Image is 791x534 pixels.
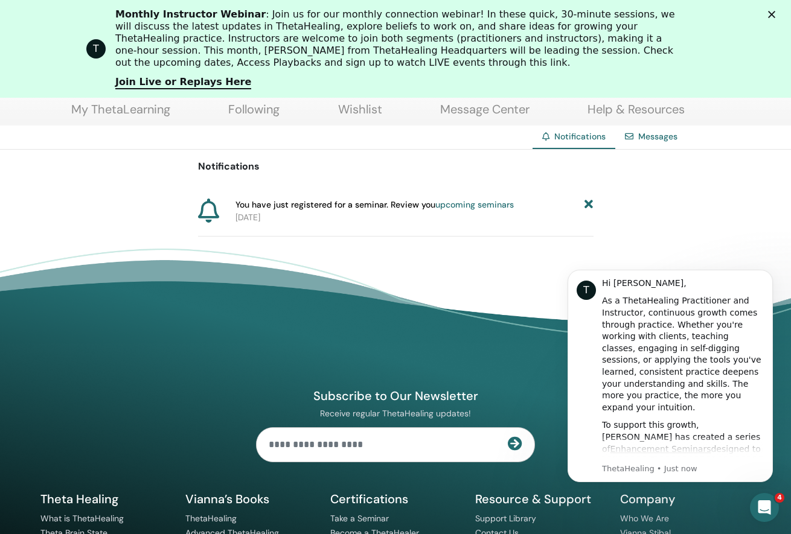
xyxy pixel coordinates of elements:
[330,513,389,524] a: Take a Seminar
[53,205,214,215] p: Message from ThetaHealing, sent Just now
[620,513,669,524] a: Who We Are
[768,11,780,18] div: Close
[475,513,536,524] a: Support Library
[115,8,266,20] b: Monthly Instructor Webinar
[588,102,685,126] a: Help & Resources
[115,8,685,69] div: : Join us for our monthly connection webinar! In these quick, 30-minute sessions, we will discuss...
[185,513,237,524] a: ThetaHealing
[198,159,594,174] p: Notifications
[775,493,784,503] span: 4
[61,185,162,195] a: Enhancement Seminars
[86,39,106,59] div: Profile image for ThetaHealing
[554,131,606,142] span: Notifications
[435,199,514,210] a: upcoming seminars
[330,491,461,507] h5: Certifications
[115,76,251,89] a: Join Live or Replays Here
[71,102,170,126] a: My ThetaLearning
[40,513,124,524] a: What is ThetaHealing
[185,491,316,507] h5: Vianna’s Books
[53,161,214,291] div: To support this growth, [PERSON_NAME] has created a series of designed to help you refine your kn...
[475,491,606,507] h5: Resource & Support
[40,491,171,507] h5: Theta Healing
[440,102,530,126] a: Message Center
[235,199,514,211] span: You have just registered for a seminar. Review you
[549,259,791,489] iframe: Intercom notifications message
[256,408,535,419] p: Receive regular ThetaHealing updates!
[338,102,382,126] a: Wishlist
[750,493,779,522] iframe: Intercom live chat
[638,131,677,142] a: Messages
[235,211,593,224] p: [DATE]
[228,102,280,126] a: Following
[256,388,535,404] h4: Subscribe to Our Newsletter
[620,491,751,507] h5: Company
